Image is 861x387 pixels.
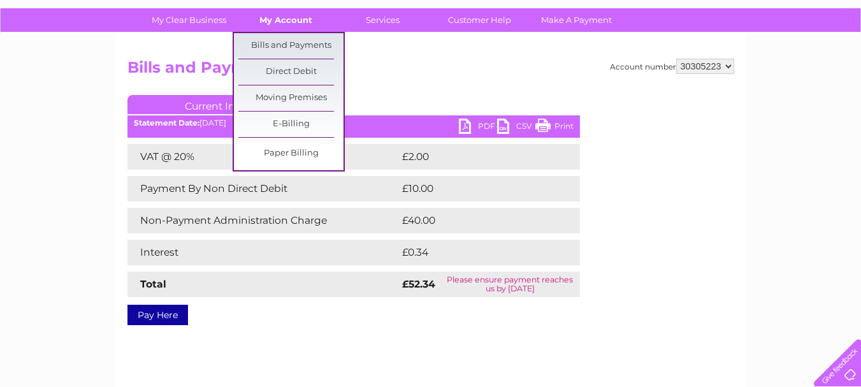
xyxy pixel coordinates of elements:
td: £2.00 [399,144,551,170]
h2: Bills and Payments [127,59,734,83]
td: £40.00 [399,208,555,233]
a: Current Invoice [127,95,319,114]
a: Pay Here [127,305,188,325]
a: E-Billing [238,112,344,137]
a: My Account [233,8,338,32]
a: CSV [497,119,535,137]
a: Print [535,119,574,137]
td: £10.00 [399,176,554,201]
img: logo.png [30,33,95,72]
a: Blog [750,54,769,64]
strong: £52.34 [402,278,435,290]
a: Make A Payment [524,8,629,32]
a: Services [330,8,435,32]
a: Customer Help [427,8,532,32]
td: Payment By Non Direct Debit [127,176,399,201]
a: Bills and Payments [238,33,344,59]
a: Energy [669,54,697,64]
a: Contact [776,54,807,64]
b: Statement Date: [134,118,199,128]
td: Please ensure payment reaches us by [DATE] [440,272,580,297]
td: £0.34 [399,240,550,265]
a: Log out [819,54,849,64]
td: Interest [127,240,399,265]
a: Direct Debit [238,59,344,85]
a: 0333 014 3131 [621,6,709,22]
a: Water [637,54,661,64]
a: Moving Premises [238,85,344,111]
a: My Clear Business [136,8,242,32]
div: [DATE] [127,119,580,128]
a: Paper Billing [238,141,344,166]
div: Clear Business is a trading name of Verastar Limited (registered in [GEOGRAPHIC_DATA] No. 3667643... [130,7,732,62]
td: VAT @ 20% [127,144,399,170]
a: Telecoms [704,54,742,64]
strong: Total [140,278,166,290]
a: PDF [459,119,497,137]
div: Account number [610,59,734,74]
td: Non-Payment Administration Charge [127,208,399,233]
